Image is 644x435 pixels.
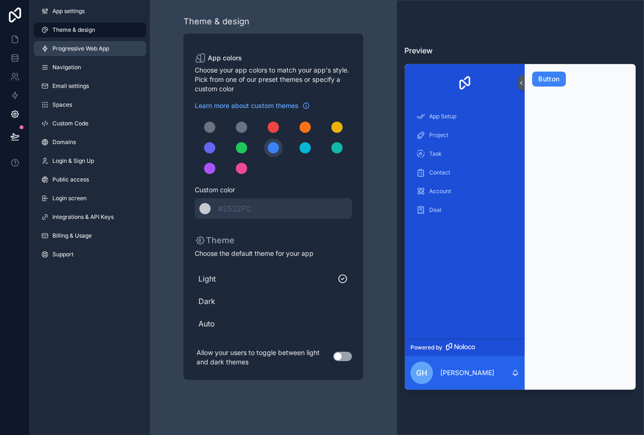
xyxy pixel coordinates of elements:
span: #2522FC [218,204,251,213]
span: Progressive Web App [52,45,109,52]
a: Login screen [34,191,146,206]
a: App Setup [410,108,519,125]
span: Task [429,150,442,158]
span: Learn more about custom themes [195,101,299,110]
a: Project [410,127,519,144]
a: Contact [410,164,519,181]
span: Deal [429,206,441,214]
a: Theme & design [34,22,146,37]
a: Billing & Usage [34,228,146,243]
span: Support [52,251,73,258]
a: Account [410,183,519,200]
p: Theme [195,234,234,247]
span: Choose the default theme for your app [195,249,352,258]
a: Custom Code [34,116,146,131]
p: Allow your users to toggle between light and dark themes [195,346,333,369]
img: App logo [457,75,472,90]
button: Button [532,72,565,87]
span: Domains [52,138,76,146]
span: Powered by [410,344,442,351]
span: Navigation [52,64,81,71]
a: App settings [34,4,146,19]
a: Learn more about custom themes [195,101,310,110]
span: Contact [429,169,450,176]
span: Theme & design [52,26,95,34]
a: Deal [410,202,519,218]
span: Billing & Usage [52,232,92,239]
a: Public access [34,172,146,187]
a: Spaces [34,97,146,112]
span: Login screen [52,195,87,202]
span: Login & Sign Up [52,157,94,165]
span: Public access [52,176,89,183]
h3: Preview [404,45,636,56]
div: scrollable content [405,101,525,339]
a: Email settings [34,79,146,94]
a: Navigation [34,60,146,75]
a: Login & Sign Up [34,153,146,168]
div: Theme & design [183,15,249,28]
span: Auto [198,318,348,329]
span: Custom color [195,185,344,195]
span: GH [416,367,427,378]
a: Domains [34,135,146,150]
span: App settings [52,7,85,15]
span: Choose your app colors to match your app's style. Pick from one of our preset themes or specify a... [195,65,352,94]
a: Progressive Web App [34,41,146,56]
a: Integrations & API Keys [34,210,146,225]
span: App colors [208,53,242,63]
span: Project [429,131,448,139]
span: Account [429,188,451,195]
a: Powered by [405,339,525,356]
span: Integrations & API Keys [52,213,114,221]
span: Email settings [52,82,89,90]
span: Custom Code [52,120,88,127]
p: [PERSON_NAME] [440,368,494,377]
a: Task [410,145,519,162]
a: Support [34,247,146,262]
span: Spaces [52,101,72,109]
span: Dark [198,296,348,307]
span: Light [198,273,338,284]
span: App Setup [429,113,456,120]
